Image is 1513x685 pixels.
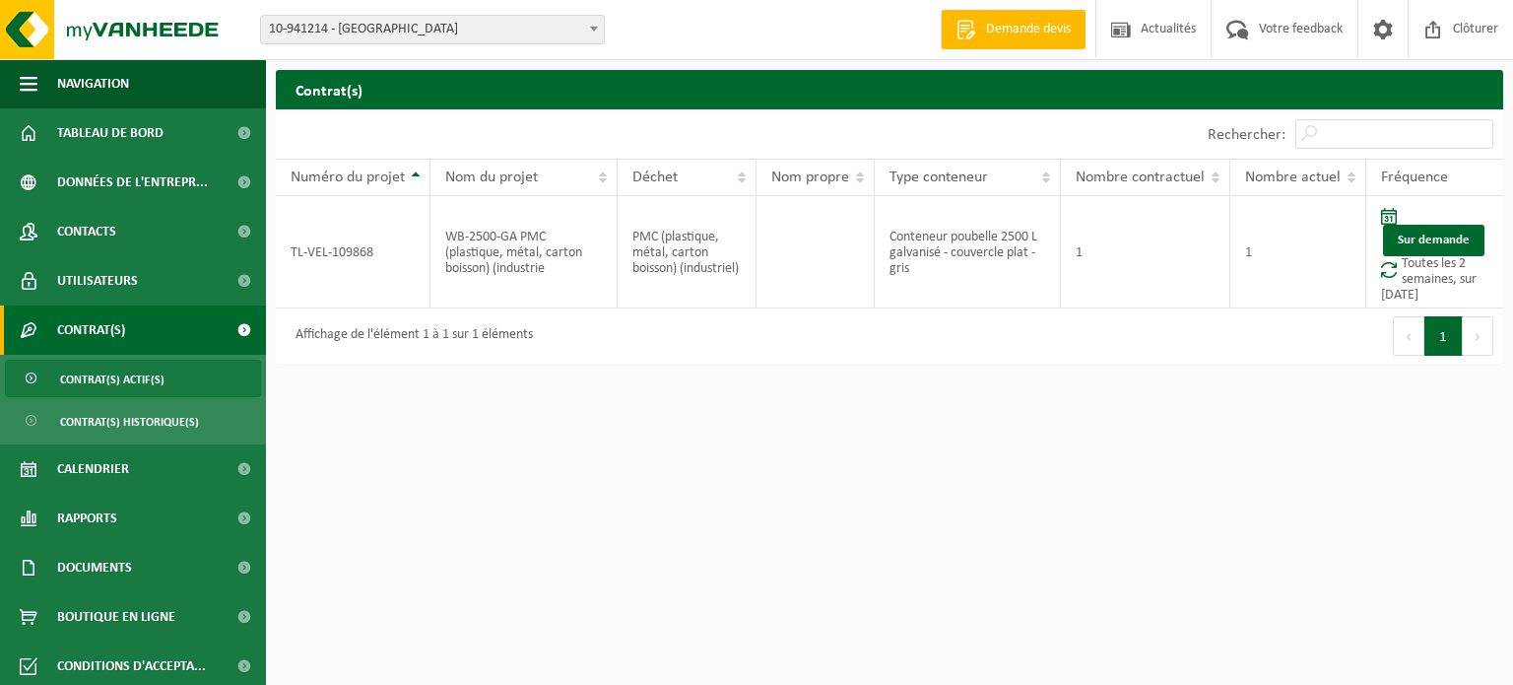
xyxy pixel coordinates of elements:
a: Demande devis [941,10,1085,49]
span: Boutique en ligne [57,592,175,642]
button: Next [1463,316,1493,356]
td: PMC (plastique, métal, carton boisson) (industriel) [618,196,756,308]
td: Conteneur poubelle 2500 L galvanisé - couvercle plat - gris [875,196,1061,308]
span: Contrat(s) [57,306,125,355]
span: Nombre actuel [1245,170,1341,185]
td: 1 [1230,196,1366,308]
td: WB-2500-GA PMC (plastique, métal, carton boisson) (industrie [430,196,618,308]
span: Documents [57,543,132,592]
span: Tableau de bord [57,108,164,158]
span: Navigation [57,59,129,108]
button: 1 [1424,316,1463,356]
span: Numéro du projet [291,170,405,185]
a: Contrat(s) historique(s) [5,402,261,440]
span: Nombre contractuel [1076,170,1205,185]
span: 10-941214 - LE PETIT PRINCE - COURCELLES [261,16,604,43]
span: 10-941214 - LE PETIT PRINCE - COURCELLES [260,15,605,44]
h2: Contrat(s) [276,70,1503,108]
td: TL-VEL-109868 [276,196,430,308]
td: 1 [1061,196,1230,308]
span: Nom du projet [445,170,538,185]
span: Fréquence [1381,170,1448,185]
span: Utilisateurs [57,256,138,306]
span: Contrat(s) historique(s) [60,403,199,441]
span: Nom propre [771,170,849,185]
label: Rechercher: [1208,127,1285,143]
span: Contacts [57,207,116,256]
span: Type conteneur [889,170,988,185]
span: Rapports [57,494,117,543]
span: Données de l'entrepr... [57,158,208,207]
span: Demande devis [981,20,1076,39]
a: Sur demande [1383,225,1484,256]
td: Toutes les 2 semaines, sur [DATE] [1366,196,1503,308]
span: Calendrier [57,445,129,494]
a: Contrat(s) actif(s) [5,360,261,397]
span: Contrat(s) actif(s) [60,361,164,398]
div: Affichage de l'élément 1 à 1 sur 1 éléments [286,318,533,354]
button: Previous [1393,316,1424,356]
span: Déchet [632,170,678,185]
